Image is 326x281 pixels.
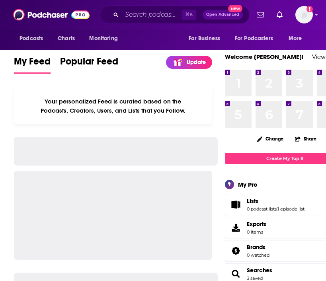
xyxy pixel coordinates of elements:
a: Brands [247,244,269,251]
div: Search podcasts, credits, & more... [100,6,250,24]
a: My Feed [14,55,51,74]
span: New [228,5,242,12]
a: Update [166,56,212,69]
a: 0 watched [247,252,269,258]
img: Podchaser - Follow, Share and Rate Podcasts [13,7,90,22]
span: Lists [247,197,258,205]
span: For Business [189,33,220,44]
a: 1 episode list [277,206,305,212]
span: Logged in as kkitamorn [295,6,313,23]
a: Lists [228,199,244,210]
span: Brands [247,244,265,251]
span: 0 items [247,229,266,235]
a: Charts [53,31,80,46]
span: Podcasts [20,33,43,44]
a: Show notifications dropdown [273,8,286,21]
a: Lists [247,197,305,205]
svg: Add a profile image [306,6,313,12]
a: Show notifications dropdown [254,8,267,21]
span: Exports [247,221,266,228]
span: Charts [58,33,75,44]
button: open menu [230,31,285,46]
span: Exports [228,222,244,233]
button: open menu [283,31,312,46]
div: Your personalized Feed is curated based on the Podcasts, Creators, Users, and Lists that you Follow. [14,88,212,124]
a: Brands [228,245,244,256]
span: For Podcasters [235,33,273,44]
button: open menu [14,31,53,46]
span: My Feed [14,55,51,72]
a: Welcome [PERSON_NAME]! [225,53,304,60]
p: Update [187,59,206,66]
a: 0 podcast lists [247,206,277,212]
button: open menu [183,31,230,46]
button: Show profile menu [295,6,313,23]
a: 3 saved [247,275,263,281]
input: Search podcasts, credits, & more... [122,8,182,21]
span: Popular Feed [60,55,118,72]
span: ⌘ K [182,10,196,20]
img: User Profile [295,6,313,23]
button: Share [295,131,317,146]
a: Popular Feed [60,55,118,74]
a: Searches [228,268,244,279]
button: Open AdvancedNew [203,10,243,20]
button: open menu [84,31,128,46]
span: Open Advanced [206,13,239,17]
span: Monitoring [89,33,117,44]
a: Searches [247,267,272,274]
div: My Pro [238,181,258,188]
span: More [289,33,302,44]
button: Change [252,134,288,144]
